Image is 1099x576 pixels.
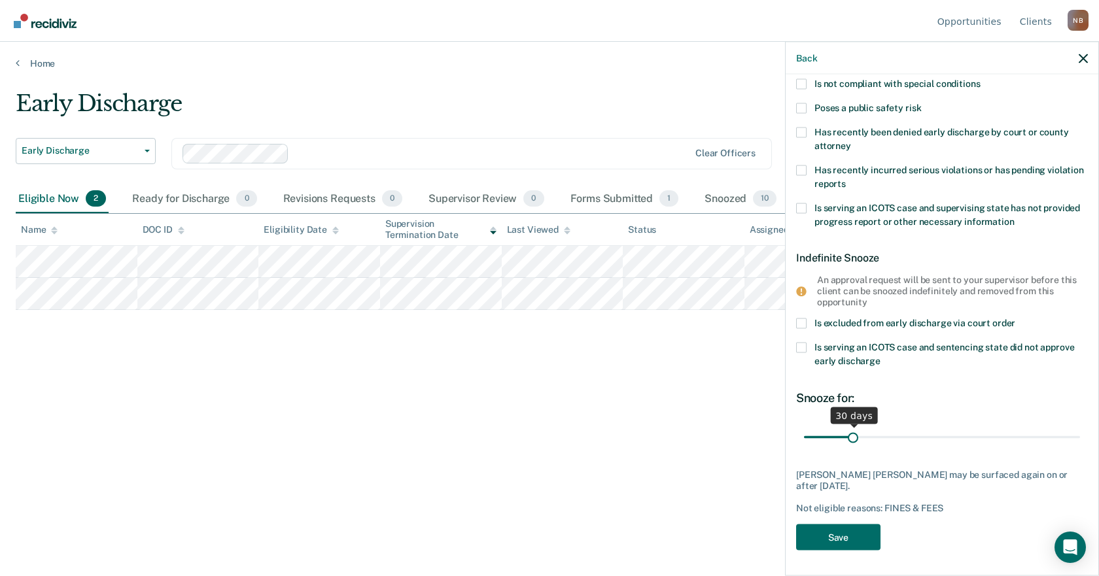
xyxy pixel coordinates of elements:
[1068,10,1089,31] div: N B
[796,524,881,551] button: Save
[1055,532,1086,563] div: Open Intercom Messenger
[22,145,139,156] span: Early Discharge
[796,390,1088,405] div: Snooze for:
[236,190,256,207] span: 0
[281,185,405,214] div: Revisions Requests
[1068,10,1089,31] button: Profile dropdown button
[695,148,756,159] div: Clear officers
[426,185,547,214] div: Supervisor Review
[817,275,1077,307] div: An approval request will be sent to your supervisor before this client can be snoozed indefinitel...
[385,218,497,241] div: Supervision Termination Date
[16,90,840,127] div: Early Discharge
[21,224,58,235] div: Name
[659,190,678,207] span: 1
[130,185,259,214] div: Ready for Discharge
[814,127,1069,151] span: Has recently been denied early discharge by court or county attorney
[796,502,1088,513] div: Not eligible reasons: FINES & FEES
[796,52,817,63] button: Back
[814,317,1015,328] span: Is excluded from early discharge via court order
[830,407,878,424] div: 30 days
[628,224,656,235] div: Status
[814,103,921,113] span: Poses a public safety risk
[750,224,811,235] div: Assigned to
[796,241,1088,275] div: Indefinite Snooze
[796,469,1088,492] div: [PERSON_NAME] [PERSON_NAME] may be surfaced again on or after [DATE].
[382,190,402,207] span: 0
[264,224,339,235] div: Eligibility Date
[14,14,77,28] img: Recidiviz
[814,78,980,89] span: Is not compliant with special conditions
[753,190,776,207] span: 10
[814,341,1074,365] span: Is serving an ICOTS case and sentencing state did not approve early discharge
[507,224,570,235] div: Last Viewed
[143,224,184,235] div: DOC ID
[86,190,106,207] span: 2
[568,185,682,214] div: Forms Submitted
[16,185,109,214] div: Eligible Now
[814,165,1084,189] span: Has recently incurred serious violations or has pending violation reports
[16,58,1083,69] a: Home
[814,203,1080,227] span: Is serving an ICOTS case and supervising state has not provided progress report or other necessar...
[523,190,544,207] span: 0
[702,185,779,214] div: Snoozed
